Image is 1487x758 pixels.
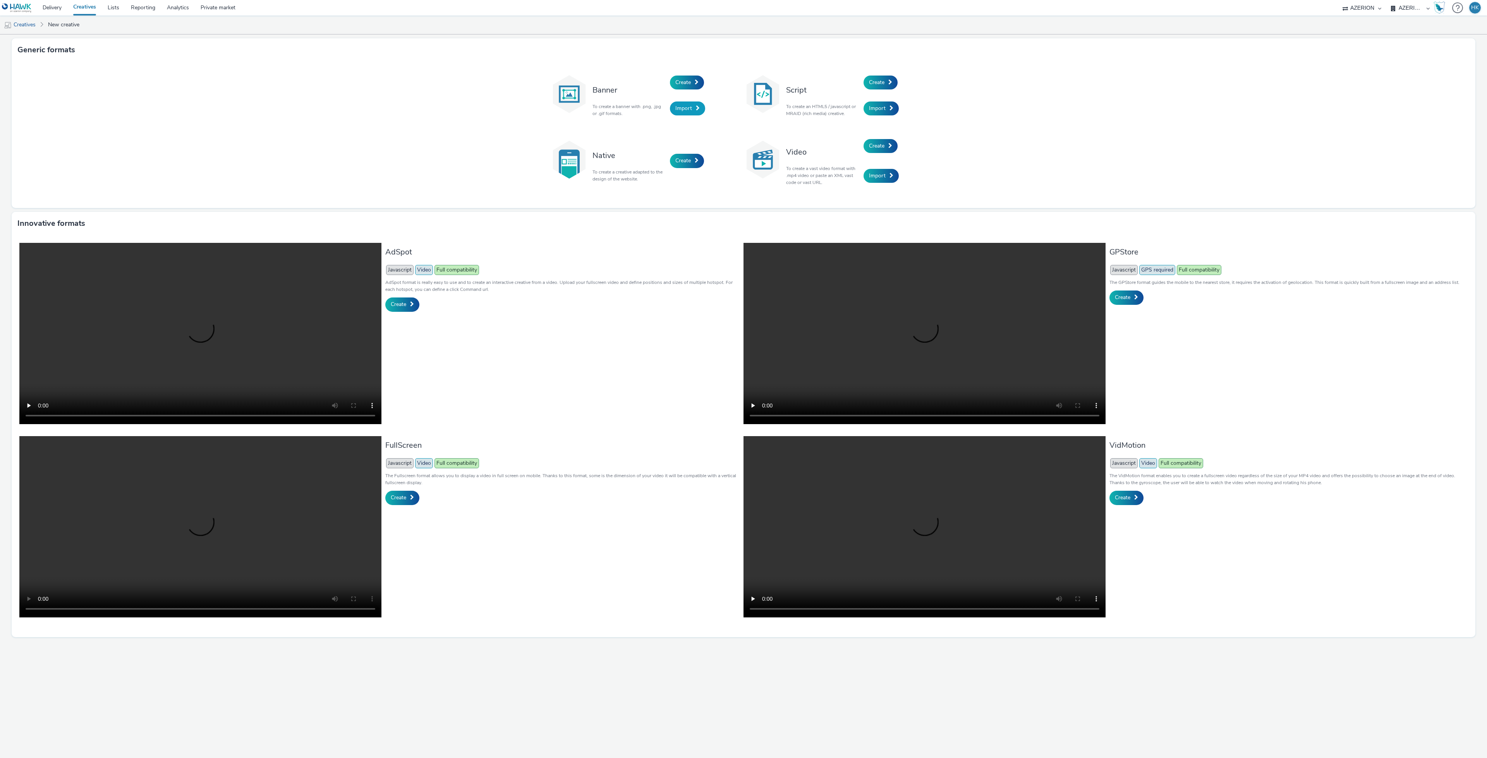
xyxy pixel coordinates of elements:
[385,247,740,257] h3: AdSpot
[592,103,666,117] p: To create a banner with .png, .jpg or .gif formats.
[1139,458,1157,468] span: Video
[1177,265,1221,275] span: Full compatibility
[786,165,860,186] p: To create a vast video format with .mp4 video or paste an XML vast code or vast URL.
[592,168,666,182] p: To create a creative adapted to the design of the website.
[864,169,899,183] a: Import
[1110,265,1138,275] span: Javascript
[550,140,589,179] img: native.svg
[386,265,414,275] span: Javascript
[550,75,589,113] img: banner.svg
[1159,458,1203,468] span: Full compatibility
[434,265,479,275] span: Full compatibility
[385,297,419,311] a: Create
[1471,2,1479,14] div: HK
[1139,265,1175,275] span: GPS required
[1109,290,1144,304] a: Create
[864,101,899,115] a: Import
[1434,2,1448,14] a: Hawk Academy
[786,103,860,117] p: To create an HTML5 / javascript or MRAID (rich media) creative.
[385,491,419,505] a: Create
[670,101,705,115] a: Import
[743,75,782,113] img: code.svg
[4,21,12,29] img: mobile
[391,301,406,308] span: Create
[743,140,782,179] img: video.svg
[670,76,704,89] a: Create
[869,79,884,86] span: Create
[869,172,886,179] span: Import
[675,157,691,164] span: Create
[415,265,433,275] span: Video
[1109,279,1464,286] p: The GPStore format guides the mobile to the nearest store, it requires the activation of geolocat...
[864,76,898,89] a: Create
[675,79,691,86] span: Create
[869,105,886,112] span: Import
[1115,294,1130,301] span: Create
[17,218,85,229] h3: Innovative formats
[1109,440,1464,450] h3: VidMotion
[786,147,860,157] h3: Video
[786,85,860,95] h3: Script
[864,139,898,153] a: Create
[1110,458,1138,468] span: Javascript
[385,440,740,450] h3: FullScreen
[434,458,479,468] span: Full compatibility
[2,3,32,13] img: undefined Logo
[1434,2,1445,14] img: Hawk Academy
[385,472,740,486] p: The Fullscreen format allows you to display a video in full screen on mobile. Thanks to this form...
[670,154,704,168] a: Create
[1109,472,1464,486] p: The VidMotion format enables you to create a fullscreen video regardless of the size of your MP4 ...
[385,279,740,293] p: AdSpot format is really easy to use and to create an interactive creative from a video. Upload yo...
[17,44,75,56] h3: Generic formats
[415,458,433,468] span: Video
[592,85,666,95] h3: Banner
[869,142,884,150] span: Create
[391,494,406,501] span: Create
[386,458,414,468] span: Javascript
[675,105,692,112] span: Import
[1109,491,1144,505] a: Create
[44,15,83,34] a: New creative
[592,150,666,161] h3: Native
[1115,494,1130,501] span: Create
[1109,247,1464,257] h3: GPStore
